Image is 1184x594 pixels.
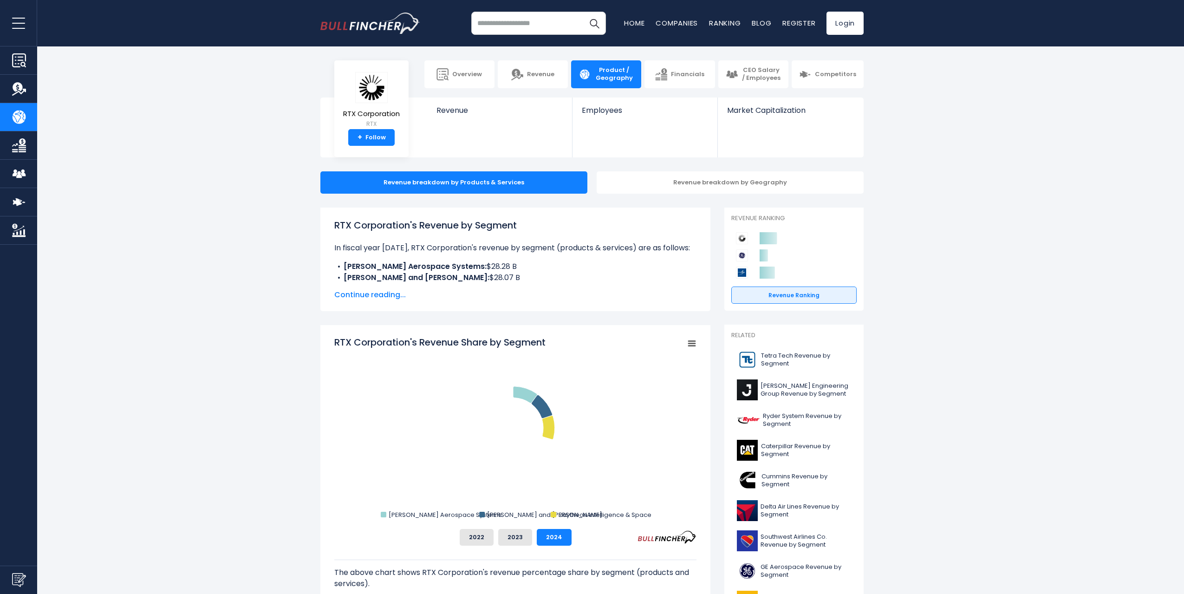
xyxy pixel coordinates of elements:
a: Ryder System Revenue by Segment [731,407,857,433]
a: Employees [572,98,717,131]
img: LUV logo [737,530,758,551]
span: Continue reading... [334,289,696,300]
a: Product / Geography [571,60,641,88]
b: [PERSON_NAME] Aerospace Systems: [344,261,487,272]
a: Revenue [427,98,572,131]
a: Ranking [709,18,741,28]
button: 2023 [498,529,532,546]
span: Financials [671,71,704,78]
p: Revenue Ranking [731,215,857,222]
a: Tetra Tech Revenue by Segment [731,347,857,372]
button: 2024 [537,529,572,546]
img: bullfincher logo [320,13,420,34]
button: Search [583,12,606,35]
span: Tetra Tech Revenue by Segment [761,352,851,368]
img: CAT logo [737,440,758,461]
p: The above chart shows RTX Corporation's revenue percentage share by segment (products and services). [334,567,696,589]
img: Lockheed Martin Corporation competitors logo [736,267,748,279]
span: Market Capitalization [727,106,853,115]
a: Caterpillar Revenue by Segment [731,437,857,463]
img: TTEK logo [737,349,758,370]
img: DAL logo [737,500,758,521]
a: Go to homepage [320,13,420,34]
img: RTX Corporation competitors logo [736,232,748,244]
text: [PERSON_NAME] Aerospace Systems [389,510,501,519]
a: Register [782,18,815,28]
a: Delta Air Lines Revenue by Segment [731,498,857,523]
span: Southwest Airlines Co. Revenue by Segment [761,533,851,549]
span: Overview [452,71,482,78]
b: [PERSON_NAME] and [PERSON_NAME]: [344,272,489,283]
div: Revenue breakdown by Geography [597,171,864,194]
a: Financials [644,60,715,88]
span: CEO Salary / Employees [742,66,781,82]
span: Competitors [815,71,856,78]
text: Raytheon Intelligence & Space [559,510,651,519]
small: RTX [343,120,400,128]
h1: RTX Corporation's Revenue by Segment [334,218,696,232]
span: Revenue [527,71,554,78]
span: RTX Corporation [343,110,400,118]
span: Revenue [436,106,563,115]
a: Home [624,18,644,28]
a: Companies [656,18,698,28]
span: Delta Air Lines Revenue by Segment [761,503,851,519]
a: Competitors [792,60,864,88]
li: $28.07 B [334,272,696,283]
a: CEO Salary / Employees [718,60,788,88]
button: 2022 [460,529,494,546]
a: Overview [424,60,494,88]
p: Related [731,332,857,339]
a: Login [826,12,864,35]
a: Blog [752,18,771,28]
li: $28.28 B [334,261,696,272]
tspan: RTX Corporation's Revenue Share by Segment [334,336,546,349]
text: [PERSON_NAME] and [PERSON_NAME] [487,510,602,519]
a: [PERSON_NAME] Engineering Group Revenue by Segment [731,377,857,403]
span: Caterpillar Revenue by Segment [761,443,851,458]
div: Revenue breakdown by Products & Services [320,171,587,194]
a: Southwest Airlines Co. Revenue by Segment [731,528,857,554]
strong: + [358,133,362,142]
a: +Follow [348,129,395,146]
a: Revenue [498,60,568,88]
img: J logo [737,379,758,400]
span: Product / Geography [594,66,634,82]
a: Cummins Revenue by Segment [731,468,857,493]
p: In fiscal year [DATE], RTX Corporation's revenue by segment (products & services) are as follows: [334,242,696,254]
span: [PERSON_NAME] Engineering Group Revenue by Segment [761,382,851,398]
a: Market Capitalization [718,98,863,131]
span: Ryder System Revenue by Segment [763,412,851,428]
span: Employees [582,106,708,115]
a: GE Aerospace Revenue by Segment [731,558,857,584]
img: GE Aerospace competitors logo [736,249,748,261]
img: R logo [737,410,760,431]
span: Cummins Revenue by Segment [761,473,851,489]
img: CMI logo [737,470,759,491]
svg: RTX Corporation's Revenue Share by Segment [334,336,696,522]
a: Revenue Ranking [731,287,857,304]
span: GE Aerospace Revenue by Segment [761,563,851,579]
a: RTX Corporation RTX [343,72,400,130]
img: GE logo [737,561,758,581]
